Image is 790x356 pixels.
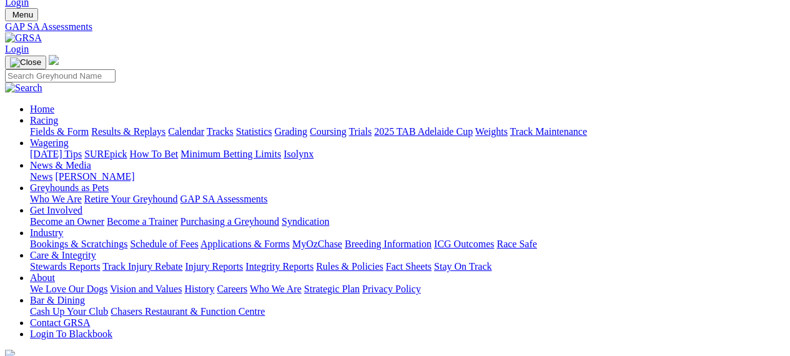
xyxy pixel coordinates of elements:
a: Calendar [168,126,204,137]
a: Bookings & Scratchings [30,239,127,249]
a: Grading [275,126,307,137]
a: Industry [30,227,63,238]
a: ICG Outcomes [434,239,494,249]
a: Trials [348,126,372,137]
a: Stay On Track [434,261,491,272]
button: Toggle navigation [5,56,46,69]
a: SUREpick [84,149,127,159]
a: Bar & Dining [30,295,85,305]
a: Login To Blackbook [30,329,112,339]
a: Breeding Information [345,239,432,249]
img: logo-grsa-white.png [49,55,59,65]
a: Vision and Values [110,284,182,294]
a: Statistics [236,126,272,137]
div: Bar & Dining [30,306,785,317]
div: Greyhounds as Pets [30,194,785,205]
a: Syndication [282,216,329,227]
a: Purchasing a Greyhound [180,216,279,227]
a: Retire Your Greyhound [84,194,178,204]
a: Track Maintenance [510,126,587,137]
div: News & Media [30,171,785,182]
a: [DATE] Tips [30,149,82,159]
a: Chasers Restaurant & Function Centre [111,306,265,317]
a: History [184,284,214,294]
img: GRSA [5,32,42,44]
a: Wagering [30,137,69,148]
a: News [30,171,52,182]
a: Careers [217,284,247,294]
a: Applications & Forms [200,239,290,249]
a: How To Bet [130,149,179,159]
a: Get Involved [30,205,82,215]
a: Track Injury Rebate [102,261,182,272]
a: Fields & Form [30,126,89,137]
div: Get Involved [30,216,785,227]
a: Cash Up Your Club [30,306,108,317]
a: Integrity Reports [245,261,314,272]
img: Close [10,57,41,67]
a: Greyhounds as Pets [30,182,109,193]
a: Minimum Betting Limits [180,149,281,159]
a: Results & Replays [91,126,165,137]
a: GAP SA Assessments [180,194,268,204]
input: Search [5,69,116,82]
a: Stewards Reports [30,261,100,272]
div: Industry [30,239,785,250]
a: Race Safe [496,239,536,249]
div: Care & Integrity [30,261,785,272]
a: Coursing [310,126,347,137]
a: MyOzChase [292,239,342,249]
a: Care & Integrity [30,250,96,260]
a: [PERSON_NAME] [55,171,134,182]
a: Injury Reports [185,261,243,272]
a: Who We Are [30,194,82,204]
a: Rules & Policies [316,261,383,272]
a: Weights [475,126,508,137]
a: 2025 TAB Adelaide Cup [374,126,473,137]
a: Schedule of Fees [130,239,198,249]
a: Fact Sheets [386,261,432,272]
a: We Love Our Dogs [30,284,107,294]
button: Toggle navigation [5,8,38,21]
a: Tracks [207,126,234,137]
div: About [30,284,785,295]
a: Contact GRSA [30,317,90,328]
div: Wagering [30,149,785,160]
a: Privacy Policy [362,284,421,294]
a: GAP SA Assessments [5,21,785,32]
a: Login [5,44,29,54]
a: Who We Are [250,284,302,294]
a: News & Media [30,160,91,171]
span: Menu [12,10,33,19]
a: Home [30,104,54,114]
a: Racing [30,115,58,126]
a: About [30,272,55,283]
a: Become a Trainer [107,216,178,227]
a: Strategic Plan [304,284,360,294]
img: Search [5,82,42,94]
a: Isolynx [284,149,314,159]
a: Become an Owner [30,216,104,227]
div: Racing [30,126,785,137]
